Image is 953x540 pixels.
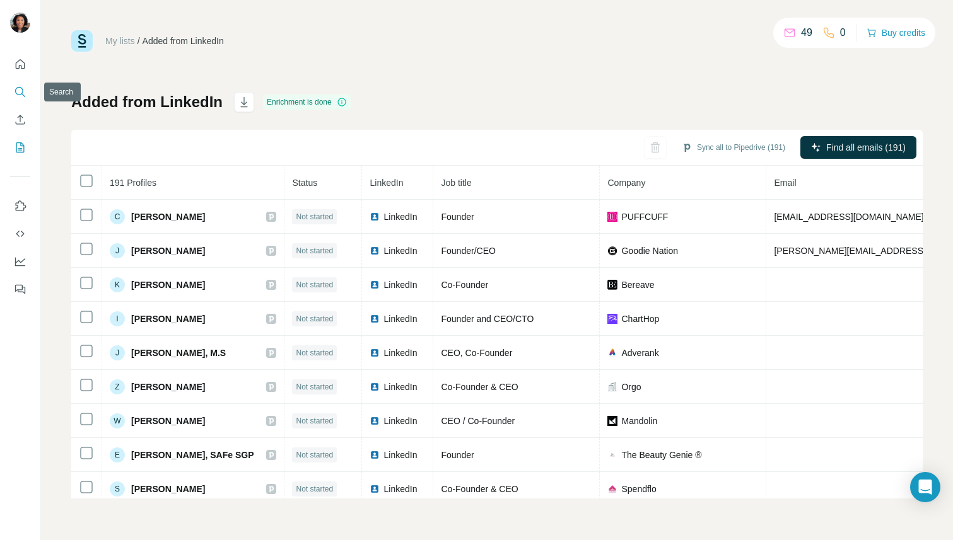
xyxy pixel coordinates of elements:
[383,347,417,359] span: LinkedIn
[621,279,654,291] span: Bereave
[370,246,380,256] img: LinkedIn logo
[10,53,30,76] button: Quick start
[292,178,317,188] span: Status
[110,311,125,326] div: I
[383,415,417,427] span: LinkedIn
[296,483,333,495] span: Not started
[621,313,659,325] span: ChartHop
[607,246,617,256] img: company-logo
[621,483,656,495] span: Spendflo
[441,416,515,426] span: CEO / Co-Founder
[10,278,30,301] button: Feedback
[370,416,380,426] img: LinkedIn logo
[840,25,846,40] p: 0
[607,314,617,324] img: company-logo
[110,481,125,497] div: S
[370,348,380,358] img: LinkedIn logo
[621,449,701,461] span: The Beauty Genie ®
[110,209,125,224] div: C
[296,415,333,427] span: Not started
[110,447,125,462] div: E
[801,25,812,40] p: 49
[910,472,940,502] div: Open Intercom Messenger
[370,280,380,290] img: LinkedIn logo
[441,450,474,460] span: Founder
[441,484,518,494] span: Co-Founder & CEO
[607,280,617,290] img: company-logo
[370,212,380,222] img: LinkedIn logo
[296,381,333,393] span: Not started
[296,245,333,256] span: Not started
[774,212,923,222] span: [EMAIL_ADDRESS][DOMAIN_NAME]
[10,108,30,131] button: Enrich CSV
[621,415,657,427] span: Mandolin
[143,35,224,47] div: Added from LinkedIn
[383,210,417,223] span: LinkedIn
[370,382,380,392] img: LinkedIn logo
[10,136,30,159] button: My lists
[383,313,417,325] span: LinkedIn
[131,244,205,257] span: [PERSON_NAME]
[296,211,333,222] span: Not started
[441,246,495,256] span: Founder/CEO
[621,210,668,223] span: PUFFCUFF
[110,277,125,292] div: K
[10,222,30,245] button: Use Surfe API
[110,345,125,360] div: J
[110,243,125,258] div: J
[607,484,617,494] img: company-logo
[370,484,380,494] img: LinkedIn logo
[621,347,658,359] span: Adverank
[131,415,205,427] span: [PERSON_NAME]
[621,381,641,393] span: Orgo
[774,178,796,188] span: Email
[263,95,351,110] div: Enrichment is done
[800,136,916,159] button: Find all emails (191)
[10,195,30,217] button: Use Surfe on LinkedIn
[110,413,125,428] div: W
[370,314,380,324] img: LinkedIn logo
[621,244,678,257] span: Goodie Nation
[131,313,205,325] span: [PERSON_NAME]
[296,279,333,290] span: Not started
[10,13,30,33] img: Avatar
[71,92,223,112] h1: Added from LinkedIn
[131,449,254,461] span: [PERSON_NAME], SAFe SGP
[10,81,30,103] button: Search
[383,483,417,495] span: LinkedIn
[441,382,518,392] span: Co-Founder & CEO
[607,450,617,460] img: company-logo
[607,212,617,222] img: company-logo
[137,35,140,47] li: /
[10,250,30,273] button: Dashboard
[441,314,534,324] span: Founder and CEO/CTO
[105,36,135,46] a: My lists
[867,24,925,42] button: Buy credits
[370,178,403,188] span: LinkedIn
[370,450,380,460] img: LinkedIn logo
[296,313,333,325] span: Not started
[441,280,488,290] span: Co-Founder
[296,347,333,359] span: Not started
[607,416,617,426] img: company-logo
[607,178,645,188] span: Company
[383,279,417,291] span: LinkedIn
[71,30,93,52] img: Surfe Logo
[131,347,226,359] span: [PERSON_NAME], M.S
[607,348,617,358] img: company-logo
[441,348,512,358] span: CEO, Co-Founder
[131,210,205,223] span: [PERSON_NAME]
[383,244,417,257] span: LinkedIn
[383,449,417,461] span: LinkedIn
[296,449,333,461] span: Not started
[441,178,471,188] span: Job title
[110,178,156,188] span: 191 Profiles
[131,381,205,393] span: [PERSON_NAME]
[826,141,906,154] span: Find all emails (191)
[383,381,417,393] span: LinkedIn
[673,138,794,157] button: Sync all to Pipedrive (191)
[131,483,205,495] span: [PERSON_NAME]
[110,379,125,394] div: Z
[441,212,474,222] span: Founder
[131,279,205,291] span: [PERSON_NAME]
